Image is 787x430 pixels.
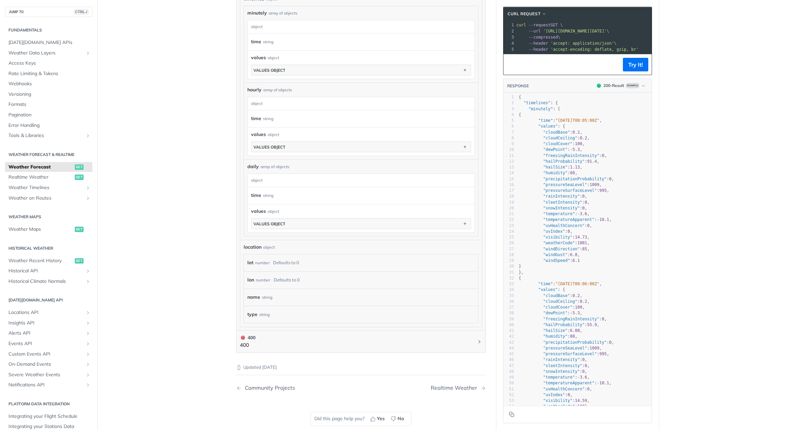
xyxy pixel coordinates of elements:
[543,223,585,228] span: "uvHealthConcern"
[251,114,261,123] label: time
[543,241,575,245] span: "weatherCode"
[577,241,587,245] span: 1001
[503,94,514,100] div: 1
[75,175,84,180] span: get
[516,29,609,33] span: \
[519,182,602,187] span: : ,
[577,211,580,216] span: -
[529,23,550,27] span: --request
[582,247,587,251] span: 85
[251,37,261,47] label: time
[236,385,343,391] a: Previous Page: Community Projects
[543,194,580,199] span: "rainIntensity"
[398,415,404,422] span: No
[263,87,292,93] div: array of objects
[247,9,267,17] span: minutely
[248,20,473,33] div: object
[543,252,567,257] span: "windGust"
[8,340,84,347] span: Events API
[248,97,473,110] div: object
[244,244,262,251] span: location
[519,153,607,158] span: : ,
[251,190,261,200] label: time
[251,65,471,75] button: values object
[543,182,587,187] span: "pressureSeaLevel"
[269,10,297,16] div: array of objects
[503,40,515,46] div: 4
[503,34,515,40] div: 3
[570,252,578,257] span: 6.8
[582,194,585,199] span: 0
[570,147,572,152] span: -
[8,309,84,316] span: Locations API
[575,305,582,310] span: 100
[503,147,514,153] div: 10
[599,217,609,222] span: 10.1
[503,22,515,28] div: 1
[503,46,515,52] div: 5
[519,235,590,240] span: : ,
[8,351,84,358] span: Custom Events API
[580,211,587,216] span: 3.6
[543,29,607,33] span: '[URL][DOMAIN_NAME][DATE]'
[503,258,514,264] div: 29
[247,292,260,302] label: name
[503,270,514,275] div: 31
[623,58,648,71] button: Try It!
[8,81,91,87] span: Webhooks
[85,50,91,56] button: Show subpages for Weather Data Layers
[268,132,279,138] div: object
[543,211,575,216] span: "temperature"
[519,247,590,251] span: : ,
[5,266,92,276] a: Historical APIShow subpages for Historical API
[543,293,570,298] span: "cloudBase"
[253,68,285,73] div: values object
[8,122,91,129] span: Error Handling
[8,413,91,420] span: Integrating your Flight Schedule
[543,177,607,181] span: "precipitationProbability"
[507,409,516,420] button: Copy to clipboard
[8,101,91,108] span: Formats
[519,147,582,152] span: : ,
[5,297,92,303] h2: [DATE][DOMAIN_NAME] API
[529,41,548,46] span: --header
[587,223,589,228] span: 0
[85,185,91,190] button: Show subpages for Weather Timelines
[575,141,582,146] span: 100
[8,371,84,378] span: Severe Weather Events
[503,234,514,240] div: 25
[519,159,600,164] span: : ,
[75,258,84,264] span: get
[503,310,514,316] div: 38
[503,211,514,217] div: 21
[251,131,266,138] span: values
[503,264,514,269] div: 30
[503,141,514,147] div: 9
[575,235,587,240] span: 14.73
[85,310,91,315] button: Show subpages for Locations API
[5,110,92,120] a: Pagination
[543,136,577,140] span: "cloudCeiling"
[5,349,92,359] a: Custom Events APIShow subpages for Custom Events API
[263,114,273,123] div: string
[5,245,92,251] h2: Historical Weather
[263,244,275,250] div: object
[5,183,92,193] a: Weather TimelinesShow subpages for Weather Timelines
[519,217,612,222] span: : ,
[543,299,577,304] span: "cloudCeiling"
[240,341,255,349] p: 400
[268,55,279,61] div: object
[503,252,514,258] div: 28
[85,268,91,274] button: Show subpages for Historical API
[543,217,594,222] span: "temperatureApparent"
[377,415,385,422] span: Yes
[529,47,548,52] span: --header
[5,69,92,79] a: Rate Limiting & Tokens
[85,341,91,346] button: Show subpages for Events API
[580,299,587,304] span: 0.2
[543,305,572,310] span: "cloudCover"
[519,136,590,140] span: : ,
[8,184,84,191] span: Weather Timelines
[503,153,514,159] div: 11
[519,305,585,310] span: : ,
